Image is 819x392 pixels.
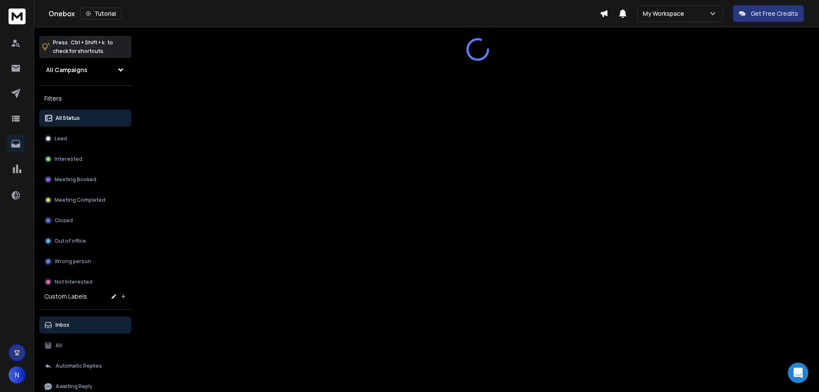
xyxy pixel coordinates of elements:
p: All Status [55,115,80,122]
button: Automatic Replies [39,357,131,375]
button: All [39,337,131,354]
h3: Filters [39,93,131,105]
div: Onebox [49,8,600,20]
p: Meeting Completed [55,197,105,203]
button: Out of office [39,232,131,250]
p: Automatic Replies [55,363,102,369]
p: Get Free Credits [751,9,798,18]
h3: Custom Labels [44,292,87,301]
button: Not Interested [39,273,131,290]
button: All Campaigns [39,61,131,78]
p: Not Interested [55,279,93,285]
button: Inbox [39,317,131,334]
p: All [55,342,62,349]
p: Interested [55,156,82,163]
button: N [9,366,26,383]
p: Meeting Booked [55,176,96,183]
button: All Status [39,110,131,127]
button: Lead [39,130,131,147]
button: Closed [39,212,131,229]
button: Meeting Booked [39,171,131,188]
div: Open Intercom Messenger [788,363,808,383]
p: Inbox [55,322,70,328]
button: Tutorial [80,8,122,20]
p: Wrong person [55,258,91,265]
button: Interested [39,151,131,168]
span: Ctrl + Shift + k [70,38,106,47]
p: Closed [55,217,73,224]
h1: All Campaigns [46,66,87,74]
p: Press to check for shortcuts. [53,38,113,55]
button: Meeting Completed [39,192,131,209]
p: Out of office [55,238,86,244]
p: Awaiting Reply [55,383,93,390]
button: Get Free Credits [733,5,804,22]
button: Wrong person [39,253,131,270]
p: Lead [55,135,67,142]
p: My Workspace [643,9,688,18]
